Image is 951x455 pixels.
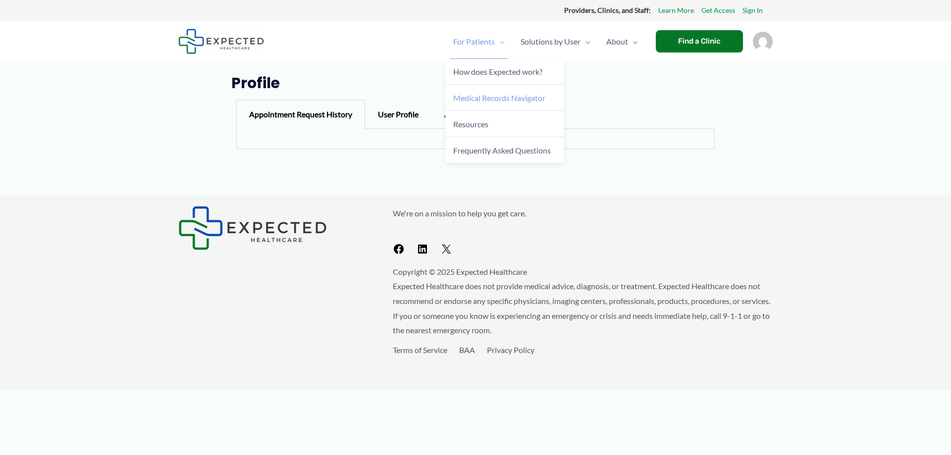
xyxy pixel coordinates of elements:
[742,4,763,17] a: Sign In
[393,206,773,259] aside: Footer Widget 2
[393,267,527,276] span: Copyright © 2025 Expected Healthcare
[564,6,651,14] strong: Providers, Clinics, and Staff:
[393,281,770,335] span: Expected Healthcare does not provide medical advice, diagnosis, or treatment. Expected Healthcare...
[487,345,534,354] a: Privacy Policy
[365,100,431,129] div: User Profile
[431,100,528,129] div: Account Information
[231,74,720,92] h1: Profile
[453,67,542,76] span: How does Expected work?
[393,206,773,221] p: We're on a mission to help you get care.
[453,93,545,102] span: Medical Records Navigator
[459,345,475,354] a: BAA
[658,4,694,17] a: Learn More
[753,36,773,45] a: Account icon link
[445,59,564,85] a: How does Expected work?
[513,24,598,59] a: Solutions by UserMenu Toggle
[453,119,488,129] span: Resources
[453,146,551,155] span: Frequently Asked Questions
[701,4,735,17] a: Get Access
[606,24,628,59] span: About
[178,206,368,250] aside: Footer Widget 1
[495,24,505,59] span: Menu Toggle
[445,24,513,59] a: For PatientsMenu Toggle
[393,345,447,354] a: Terms of Service
[445,137,564,163] a: Frequently Asked Questions
[445,111,564,137] a: Resources
[393,343,773,380] aside: Footer Widget 3
[453,24,495,59] span: For Patients
[598,24,646,59] a: AboutMenu Toggle
[236,100,365,129] div: Appointment Request History
[581,24,590,59] span: Menu Toggle
[628,24,638,59] span: Menu Toggle
[521,24,581,59] span: Solutions by User
[445,24,646,59] nav: Primary Site Navigation
[178,29,264,54] img: Expected Healthcare Logo - side, dark font, small
[445,85,564,111] a: Medical Records Navigator
[656,30,743,52] a: Find a Clinic
[178,206,327,250] img: Expected Healthcare Logo - side, dark font, small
